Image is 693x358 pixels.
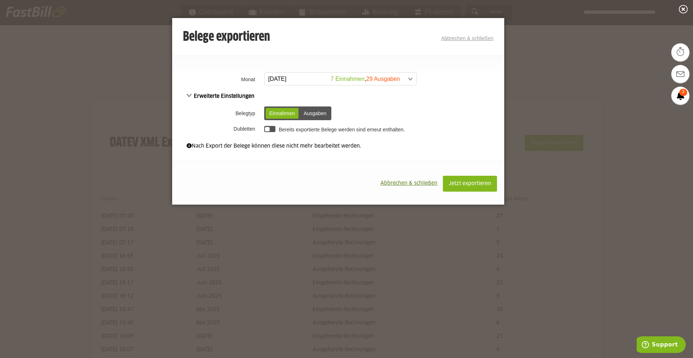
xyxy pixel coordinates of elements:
th: Monat [172,70,262,88]
label: Bereits exportierte Belege werden sind erneut enthalten. [279,127,405,132]
th: Belegtyp [172,104,262,123]
div: Nach Export der Belege können diese nicht mehr bearbeitet werden. [187,142,490,150]
th: Dubletten [172,123,262,135]
button: Jetzt exportieren [443,176,497,192]
h3: Belege exportieren [183,30,270,44]
div: Ausgaben [300,108,330,119]
span: 2 [679,89,687,96]
span: Jetzt exportieren [449,181,491,186]
span: Abbrechen & schließen [380,181,437,186]
iframe: Öffnet ein Widget, in dem Sie weitere Informationen finden [637,336,686,354]
span: Erweiterte Einstellungen [187,94,254,99]
a: Abbrechen & schließen [441,35,493,41]
a: 2 [671,87,689,105]
div: Einnahmen [266,108,298,119]
button: Abbrechen & schließen [375,176,443,191]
